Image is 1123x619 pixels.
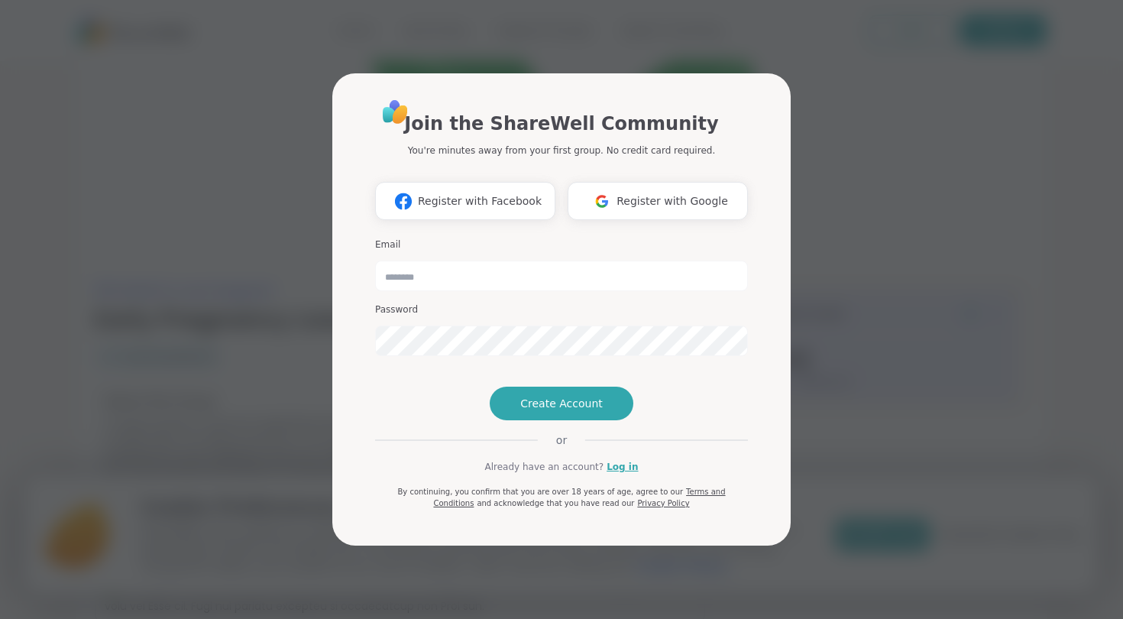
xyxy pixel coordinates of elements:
a: Terms and Conditions [433,488,725,507]
h3: Password [375,303,748,316]
a: Privacy Policy [637,499,689,507]
img: ShareWell Logomark [587,187,617,216]
h1: Join the ShareWell Community [404,110,718,138]
span: or [538,433,585,448]
span: Create Account [520,396,603,411]
button: Register with Facebook [375,182,555,220]
span: Already have an account? [484,460,604,474]
p: You're minutes away from your first group. No credit card required. [408,144,715,157]
button: Create Account [490,387,633,420]
button: Register with Google [568,182,748,220]
img: ShareWell Logomark [389,187,418,216]
span: By continuing, you confirm that you are over 18 years of age, agree to our [397,488,683,496]
h3: Email [375,238,748,251]
a: Log in [607,460,638,474]
span: and acknowledge that you have read our [477,499,634,507]
img: ShareWell Logo [378,95,413,129]
span: Register with Facebook [418,193,542,209]
span: Register with Google [617,193,728,209]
